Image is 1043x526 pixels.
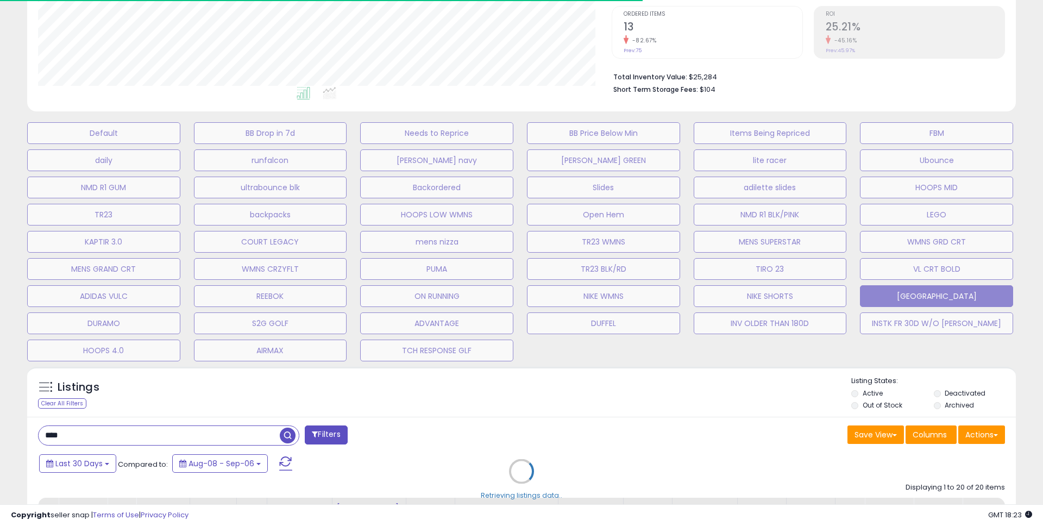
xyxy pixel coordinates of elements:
[694,149,847,171] button: lite racer
[527,122,680,144] button: BB Price Below Min
[360,258,513,280] button: PUMA
[360,285,513,307] button: ON RUNNING
[27,204,180,226] button: TR23
[831,36,857,45] small: -45.16%
[27,340,180,361] button: HOOPS 4.0
[860,258,1013,280] button: VL CRT BOLD
[360,204,513,226] button: HOOPS LOW WMNS
[624,11,802,17] span: Ordered Items
[624,21,802,35] h2: 13
[27,285,180,307] button: ADIDAS VULC
[700,84,715,95] span: $104
[194,340,347,361] button: AIRMAX
[11,510,51,520] strong: Copyright
[527,149,680,171] button: [PERSON_NAME] GREEN
[360,122,513,144] button: Needs to Reprice
[27,258,180,280] button: MENS GRAND CRT
[194,149,347,171] button: runfalcon
[194,312,347,334] button: S2G GOLF
[694,258,847,280] button: TIRO 23
[826,11,1004,17] span: ROI
[11,510,189,521] div: seller snap | |
[360,177,513,198] button: Backordered
[613,72,687,82] b: Total Inventory Value:
[624,47,642,54] small: Prev: 75
[527,285,680,307] button: NIKE WMNS
[613,85,698,94] b: Short Term Storage Fees:
[860,285,1013,307] button: [GEOGRAPHIC_DATA]
[860,122,1013,144] button: FBM
[629,36,657,45] small: -82.67%
[694,177,847,198] button: adilette slides
[694,204,847,226] button: NMD R1 BLK/PINK
[527,177,680,198] button: Slides
[694,312,847,334] button: INV OLDER THAN 180D
[27,312,180,334] button: DURAMO
[194,122,347,144] button: BB Drop in 7d
[194,231,347,253] button: COURT LEGACY
[194,177,347,198] button: ultrabounce blk
[360,340,513,361] button: TCH RESPONSE GLF
[194,258,347,280] button: WMNS CRZYFLT
[27,177,180,198] button: NMD R1 GUM
[613,70,997,83] li: $25,284
[860,204,1013,226] button: LEGO
[527,258,680,280] button: TR23 BLK/RD
[27,122,180,144] button: Default
[860,149,1013,171] button: Ubounce
[360,149,513,171] button: [PERSON_NAME] navy
[860,177,1013,198] button: HOOPS MID
[194,204,347,226] button: backpacks
[27,149,180,171] button: daily
[360,312,513,334] button: ADVANTAGE
[527,312,680,334] button: DUFFEL
[860,231,1013,253] button: WMNS GRD CRT
[360,231,513,253] button: mens nizza
[694,231,847,253] button: MENS SUPERSTAR
[527,204,680,226] button: Open Hem
[481,490,562,500] div: Retrieving listings data..
[694,122,847,144] button: Items Being Repriced
[694,285,847,307] button: NIKE SHORTS
[826,47,855,54] small: Prev: 45.97%
[860,312,1013,334] button: INSTK FR 30D W/O [PERSON_NAME]
[527,231,680,253] button: TR23 WMNS
[194,285,347,307] button: REEBOK
[27,231,180,253] button: KAPTIR 3.0
[826,21,1004,35] h2: 25.21%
